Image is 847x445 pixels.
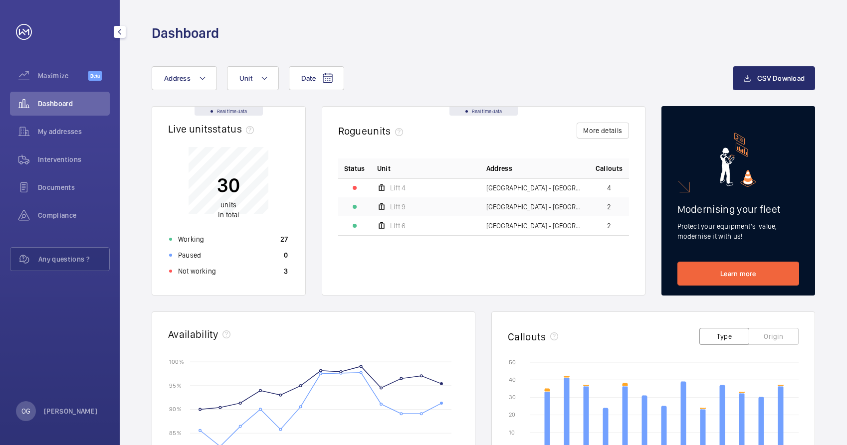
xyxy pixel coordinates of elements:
span: Address [164,74,191,82]
button: More details [577,123,629,139]
span: 2 [607,203,611,210]
span: units [367,125,407,137]
button: CSV Download [733,66,815,90]
p: 0 [284,250,288,260]
button: Type [699,328,749,345]
button: Origin [749,328,799,345]
p: Protect your equipment's value, modernise it with us! [677,221,800,241]
span: Lift 6 [390,222,406,229]
span: [GEOGRAPHIC_DATA] - [GEOGRAPHIC_DATA] [486,184,584,191]
h1: Dashboard [152,24,219,42]
span: Any questions ? [38,254,109,264]
span: Lift 9 [390,203,406,210]
button: Address [152,66,217,90]
a: Learn more [677,262,800,286]
p: Paused [178,250,201,260]
span: Compliance [38,210,110,220]
span: Unit [239,74,252,82]
button: Date [289,66,344,90]
h2: Callouts [508,330,546,343]
h2: Availability [168,328,218,340]
span: Dashboard [38,99,110,109]
div: Real time data [195,107,263,116]
button: Unit [227,66,279,90]
span: Maximize [38,71,88,81]
text: 30 [509,394,516,401]
text: 100 % [169,358,184,365]
span: Documents [38,182,110,192]
text: 90 % [169,406,182,413]
text: 50 [509,359,516,366]
span: Date [301,74,316,82]
text: 95 % [169,382,182,389]
h2: Modernising your fleet [677,203,800,215]
span: Callouts [596,163,623,173]
span: Beta [88,71,102,81]
p: 3 [284,266,288,276]
text: 85 % [169,430,182,437]
div: Real time data [449,107,518,116]
span: status [212,123,258,135]
p: Working [178,234,204,244]
h2: Rogue [338,125,407,137]
p: 30 [217,172,240,197]
span: CSV Download [757,74,805,82]
span: Lift 4 [390,184,406,191]
p: Status [344,163,365,173]
span: Interventions [38,154,110,164]
h2: Live units [168,123,258,135]
p: OG [21,406,30,416]
span: 4 [607,184,611,191]
img: marketing-card.svg [720,133,756,187]
p: in total [217,200,240,220]
span: My addresses [38,127,110,137]
span: units [220,201,236,209]
text: 20 [509,411,515,418]
span: [GEOGRAPHIC_DATA] - [GEOGRAPHIC_DATA] [486,222,584,229]
p: 27 [280,234,288,244]
span: Unit [377,163,391,173]
text: 40 [509,376,516,383]
p: Not working [178,266,216,276]
p: [PERSON_NAME] [44,406,98,416]
span: 2 [607,222,611,229]
text: 10 [509,429,515,436]
span: Address [486,163,512,173]
span: [GEOGRAPHIC_DATA] - [GEOGRAPHIC_DATA] [486,203,584,210]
